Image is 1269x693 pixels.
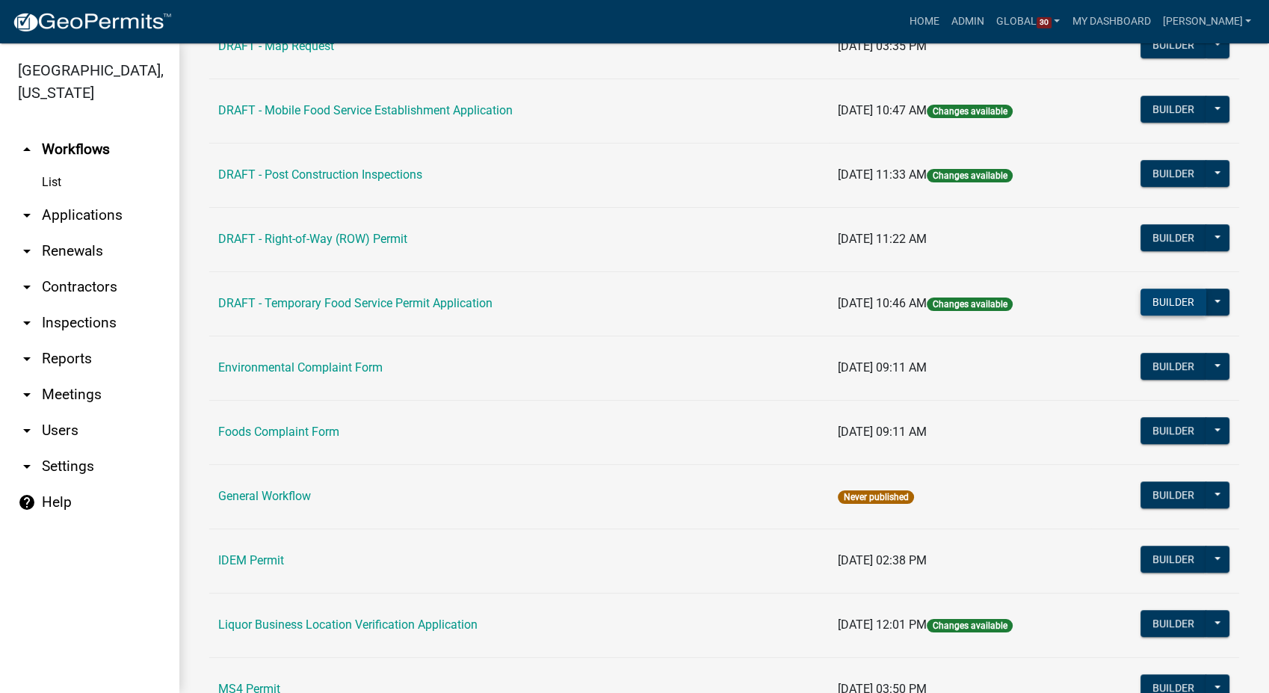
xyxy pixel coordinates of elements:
[838,296,927,310] span: [DATE] 10:46 AM
[838,103,927,117] span: [DATE] 10:47 AM
[927,298,1012,311] span: Changes available
[838,360,927,375] span: [DATE] 09:11 AM
[218,296,493,310] a: DRAFT - Temporary Food Service Permit Application
[18,314,36,332] i: arrow_drop_down
[1140,160,1206,187] button: Builder
[18,422,36,440] i: arrow_drop_down
[945,7,990,36] a: Admin
[927,169,1012,182] span: Changes available
[218,489,311,503] a: General Workflow
[904,7,945,36] a: Home
[218,167,422,182] a: DRAFT - Post Construction Inspections
[218,360,383,375] a: Environmental Complaint Form
[18,141,36,158] i: arrow_drop_up
[218,617,478,632] a: Liquor Business Location Verification Application
[990,7,1066,36] a: Global30
[838,167,927,182] span: [DATE] 11:33 AM
[1140,96,1206,123] button: Builder
[218,39,334,53] a: DRAFT - Map Request
[1140,353,1206,380] button: Builder
[1140,289,1206,315] button: Builder
[1140,224,1206,251] button: Builder
[18,493,36,511] i: help
[1140,417,1206,444] button: Builder
[927,105,1012,118] span: Changes available
[18,242,36,260] i: arrow_drop_down
[218,232,407,246] a: DRAFT - Right-of-Way (ROW) Permit
[838,490,913,504] span: Never published
[18,278,36,296] i: arrow_drop_down
[1037,17,1052,29] span: 30
[1140,481,1206,508] button: Builder
[1140,610,1206,637] button: Builder
[1140,546,1206,573] button: Builder
[838,553,927,567] span: [DATE] 02:38 PM
[927,619,1012,632] span: Changes available
[1156,7,1257,36] a: [PERSON_NAME]
[838,232,927,246] span: [DATE] 11:22 AM
[838,617,927,632] span: [DATE] 12:01 PM
[18,458,36,475] i: arrow_drop_down
[18,386,36,404] i: arrow_drop_down
[1066,7,1156,36] a: My Dashboard
[218,103,513,117] a: DRAFT - Mobile Food Service Establishment Application
[218,553,284,567] a: IDEM Permit
[18,350,36,368] i: arrow_drop_down
[18,206,36,224] i: arrow_drop_down
[838,39,927,53] span: [DATE] 03:35 PM
[218,425,339,439] a: Foods Complaint Form
[838,425,927,439] span: [DATE] 09:11 AM
[1140,31,1206,58] button: Builder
